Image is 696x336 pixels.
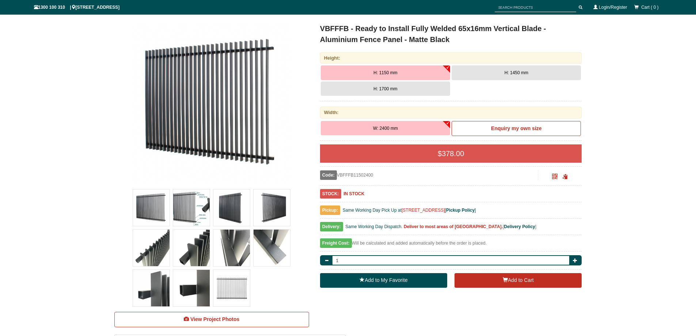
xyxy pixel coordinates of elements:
[373,86,397,91] span: H: 1700 mm
[442,150,464,158] span: 378.00
[190,316,239,322] span: View Project Photos
[321,82,450,96] button: H: 1700 mm
[345,224,403,229] span: Same Working Day Dispatch.
[321,121,450,136] button: W: 2400 mm
[599,5,627,10] a: Login/Register
[404,224,503,229] b: Deliver to most areas of [GEOGRAPHIC_DATA].
[373,70,397,75] span: H: 1150 mm
[320,52,582,64] div: Height:
[320,205,340,215] span: Pickup:
[254,189,290,226] img: VBFFFB - Ready to Install Fully Welded 65x16mm Vertical Blade - Aluminium Fence Panel - Matte Black
[320,170,538,180] div: VBFFFB11502400
[320,273,447,288] a: Add to My Favorite
[641,5,658,10] span: Cart ( 0 )
[320,144,582,163] div: $
[131,23,292,184] img: VBFFFB - Ready to Install Fully Welded 65x16mm Vertical Blade - Aluminium Fence Panel - Matte Bla...
[133,270,170,306] img: VBFFFB - Ready to Install Fully Welded 65x16mm Vertical Blade - Aluminium Fence Panel - Matte Black
[213,189,250,226] img: VBFFFB - Ready to Install Fully Welded 65x16mm Vertical Blade - Aluminium Fence Panel - Matte Black
[446,208,475,213] a: Pickup Policy
[504,224,535,229] a: Delivery Policy
[34,5,120,10] span: 1300 100 310 | [STREET_ADDRESS]
[455,273,582,288] button: Add to Cart
[373,126,398,131] span: W: 2400 mm
[173,270,210,306] img: VBFFFB - Ready to Install Fully Welded 65x16mm Vertical Blade - Aluminium Fence Panel - Matte Black
[495,3,576,12] input: SEARCH PRODUCTS
[402,208,445,213] a: [STREET_ADDRESS]
[254,230,290,266] img: VBFFFB - Ready to Install Fully Welded 65x16mm Vertical Blade - Aluminium Fence Panel - Matte Black
[320,170,337,180] span: Code:
[320,222,343,231] span: Delivery:
[173,230,210,266] img: VBFFFB - Ready to Install Fully Welded 65x16mm Vertical Blade - Aluminium Fence Panel - Matte Black
[114,312,309,327] a: View Project Photos
[320,222,582,235] div: [ ]
[213,270,250,306] img: VBFFFB - Ready to Install Fully Welded 65x16mm Vertical Blade - Aluminium Fence Panel - Matte Black
[133,230,170,266] img: VBFFFB - Ready to Install Fully Welded 65x16mm Vertical Blade - Aluminium Fence Panel - Matte Black
[505,70,528,75] span: H: 1450 mm
[320,23,582,45] h1: VBFFFB - Ready to Install Fully Welded 65x16mm Vertical Blade - Aluminium Fence Panel - Matte Black
[320,189,341,199] span: STOCK:
[343,208,476,213] span: Same Working Day Pick Up at [ ]
[115,23,308,184] a: VBFFFB - Ready to Install Fully Welded 65x16mm Vertical Blade - Aluminium Fence Panel - Matte Bla...
[321,65,450,80] button: H: 1150 mm
[452,121,581,136] a: Enquiry my own size
[320,107,582,118] div: Width:
[133,189,170,226] img: VBFFFB - Ready to Install Fully Welded 65x16mm Vertical Blade - Aluminium Fence Panel - Matte Black
[343,191,364,196] b: IN STOCK
[452,65,581,80] button: H: 1450 mm
[320,238,352,248] span: Freight Cost:
[173,189,210,226] img: VBFFFB - Ready to Install Fully Welded 65x16mm Vertical Blade - Aluminium Fence Panel - Matte Black
[320,239,582,252] div: Will be calculated and added automatically before the order is placed.
[491,125,541,131] b: Enquiry my own size
[213,230,250,266] img: VBFFFB - Ready to Install Fully Welded 65x16mm Vertical Blade - Aluminium Fence Panel - Matte Black
[550,140,696,310] iframe: LiveChat chat widget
